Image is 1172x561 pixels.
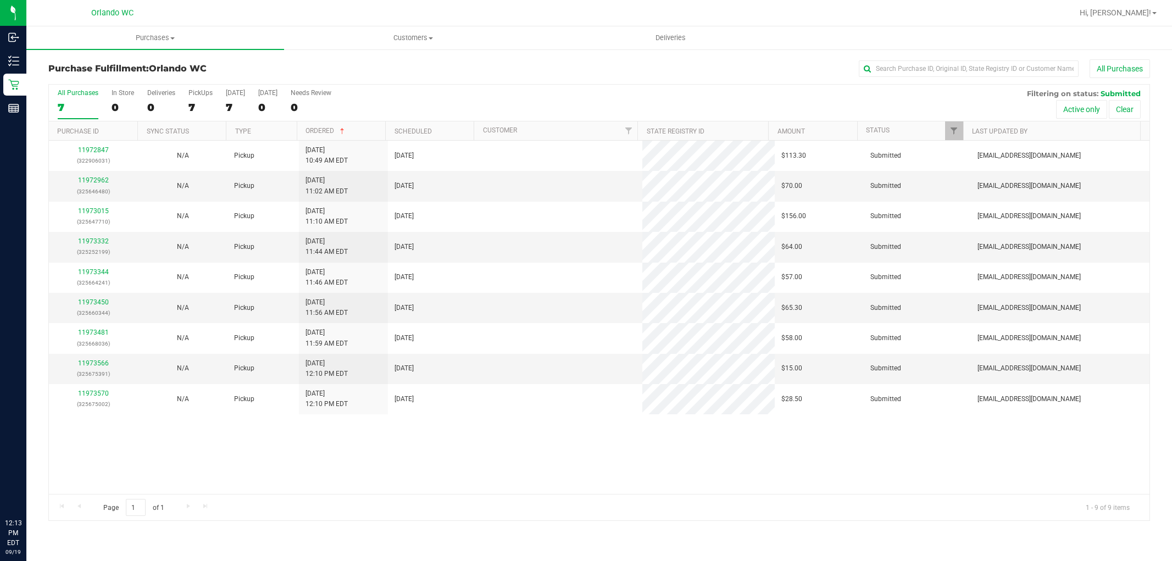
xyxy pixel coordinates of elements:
[78,268,109,276] a: 11973344
[870,242,901,252] span: Submitted
[306,267,348,288] span: [DATE] 11:46 AM EDT
[234,394,254,404] span: Pickup
[149,63,207,74] span: Orlando WC
[234,242,254,252] span: Pickup
[55,216,131,227] p: (325647710)
[977,333,1081,343] span: [EMAIL_ADDRESS][DOMAIN_NAME]
[781,211,806,221] span: $156.00
[306,297,348,318] span: [DATE] 11:56 AM EDT
[977,303,1081,313] span: [EMAIL_ADDRESS][DOMAIN_NAME]
[177,211,189,221] button: N/A
[284,26,542,49] a: Customers
[781,333,802,343] span: $58.00
[235,127,251,135] a: Type
[26,26,284,49] a: Purchases
[1090,59,1150,78] button: All Purchases
[306,127,347,135] a: Ordered
[177,243,189,251] span: Not Applicable
[78,207,109,215] a: 11973015
[395,303,414,313] span: [DATE]
[177,364,189,372] span: Not Applicable
[781,181,802,191] span: $70.00
[147,101,175,114] div: 0
[188,89,213,97] div: PickUps
[977,363,1081,374] span: [EMAIL_ADDRESS][DOMAIN_NAME]
[870,303,901,313] span: Submitted
[306,388,348,409] span: [DATE] 12:10 PM EDT
[78,176,109,184] a: 11972962
[8,32,19,43] inline-svg: Inbound
[306,145,348,166] span: [DATE] 10:49 AM EDT
[177,303,189,313] button: N/A
[226,101,245,114] div: 7
[234,303,254,313] span: Pickup
[870,394,901,404] span: Submitted
[177,242,189,252] button: N/A
[870,151,901,161] span: Submitted
[5,518,21,548] p: 12:13 PM EDT
[177,334,189,342] span: Not Applicable
[55,338,131,349] p: (325668036)
[55,155,131,166] p: (322906031)
[147,127,189,135] a: Sync Status
[1027,89,1098,98] span: Filtering on status:
[781,242,802,252] span: $64.00
[78,359,109,367] a: 11973566
[1077,499,1138,515] span: 1 - 9 of 9 items
[177,363,189,374] button: N/A
[870,333,901,343] span: Submitted
[285,33,541,43] span: Customers
[866,126,890,134] a: Status
[306,236,348,257] span: [DATE] 11:44 AM EDT
[177,395,189,403] span: Not Applicable
[91,8,134,18] span: Orlando WC
[55,277,131,288] p: (325664241)
[777,127,805,135] a: Amount
[55,399,131,409] p: (325675002)
[57,127,99,135] a: Purchase ID
[78,237,109,245] a: 11973332
[945,121,963,140] a: Filter
[395,272,414,282] span: [DATE]
[870,363,901,374] span: Submitted
[395,151,414,161] span: [DATE]
[48,64,415,74] h3: Purchase Fulfillment:
[395,363,414,374] span: [DATE]
[291,89,331,97] div: Needs Review
[483,126,517,134] a: Customer
[177,182,189,190] span: Not Applicable
[177,151,189,161] button: N/A
[1101,89,1141,98] span: Submitted
[177,181,189,191] button: N/A
[306,358,348,379] span: [DATE] 12:10 PM EDT
[234,211,254,221] span: Pickup
[977,151,1081,161] span: [EMAIL_ADDRESS][DOMAIN_NAME]
[395,333,414,343] span: [DATE]
[55,369,131,379] p: (325675391)
[870,181,901,191] span: Submitted
[58,101,98,114] div: 7
[258,101,277,114] div: 0
[78,329,109,336] a: 11973481
[977,211,1081,221] span: [EMAIL_ADDRESS][DOMAIN_NAME]
[395,394,414,404] span: [DATE]
[641,33,701,43] span: Deliveries
[78,298,109,306] a: 11973450
[859,60,1079,77] input: Search Purchase ID, Original ID, State Registry ID or Customer Name...
[1080,8,1151,17] span: Hi, [PERSON_NAME]!
[395,181,414,191] span: [DATE]
[55,186,131,197] p: (325646480)
[977,242,1081,252] span: [EMAIL_ADDRESS][DOMAIN_NAME]
[619,121,637,140] a: Filter
[306,327,348,348] span: [DATE] 11:59 AM EDT
[147,89,175,97] div: Deliveries
[55,308,131,318] p: (325660344)
[234,272,254,282] span: Pickup
[177,304,189,312] span: Not Applicable
[781,363,802,374] span: $15.00
[78,390,109,397] a: 11973570
[870,211,901,221] span: Submitted
[234,151,254,161] span: Pickup
[58,89,98,97] div: All Purchases
[11,473,44,506] iframe: Resource center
